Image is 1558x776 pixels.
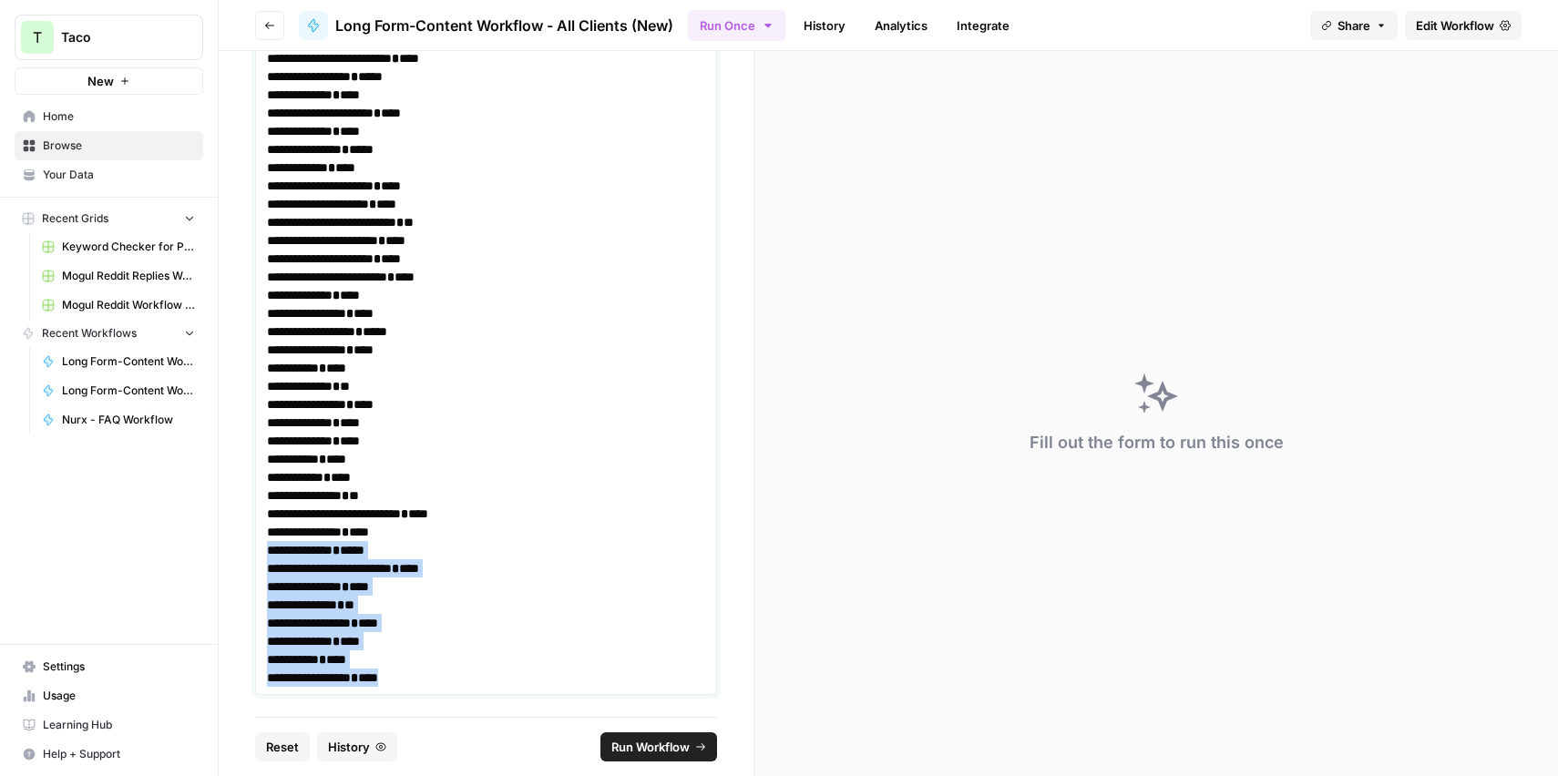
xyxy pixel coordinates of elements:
span: Share [1338,16,1370,35]
span: Learning Hub [43,717,195,733]
button: History [317,732,397,761]
button: Recent Grids [15,205,203,232]
div: Fill out the form to run this once [1030,430,1284,455]
span: Nurx - FAQ Workflow [62,412,195,428]
a: Edit Workflow [1405,11,1522,40]
button: Recent Workflows [15,320,203,347]
span: Recent Workflows [42,325,137,342]
a: Usage [15,681,203,710]
button: Reset [255,732,310,761]
button: Workspace: Taco [15,15,203,60]
a: Mogul Reddit Replies Workflow Grid [34,261,203,291]
span: History [328,738,370,756]
a: Keyword Checker for Pave Grid [34,232,203,261]
span: Long Form-Content Workflow - All Clients (New) [335,15,673,36]
span: T [33,26,42,48]
span: Mogul Reddit Workflow Grid (1) [62,297,195,313]
span: Long Form-Content Workflow - AI Clients (New) [62,383,195,399]
button: Run Once [688,10,785,41]
a: History [793,11,856,40]
a: Nurx - FAQ Workflow [34,405,203,434]
span: Help + Support [43,746,195,762]
span: Taco [61,28,171,46]
a: Home [15,102,203,131]
button: New [15,67,203,95]
button: Run Workflow [600,732,717,761]
a: Browse [15,131,203,160]
span: Long Form-Content Workflow - B2B Clients [62,353,195,370]
span: Settings [43,659,195,675]
span: Mogul Reddit Replies Workflow Grid [62,268,195,284]
a: Your Data [15,160,203,189]
span: Run Workflow [611,738,690,756]
a: Learning Hub [15,710,203,740]
button: Help + Support [15,740,203,769]
span: New [87,72,114,90]
a: Settings [15,652,203,681]
a: Long Form-Content Workflow - All Clients (New) [299,11,673,40]
a: Analytics [864,11,938,40]
span: Edit Workflow [1416,16,1494,35]
span: Your Data [43,167,195,183]
button: Share [1310,11,1398,40]
span: Reset [266,738,299,756]
a: Long Form-Content Workflow - AI Clients (New) [34,376,203,405]
span: Home [43,108,195,125]
a: Integrate [946,11,1020,40]
span: Keyword Checker for Pave Grid [62,239,195,255]
a: Mogul Reddit Workflow Grid (1) [34,291,203,320]
span: Recent Grids [42,210,108,227]
span: Browse [43,138,195,154]
span: Usage [43,688,195,704]
a: Long Form-Content Workflow - B2B Clients [34,347,203,376]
